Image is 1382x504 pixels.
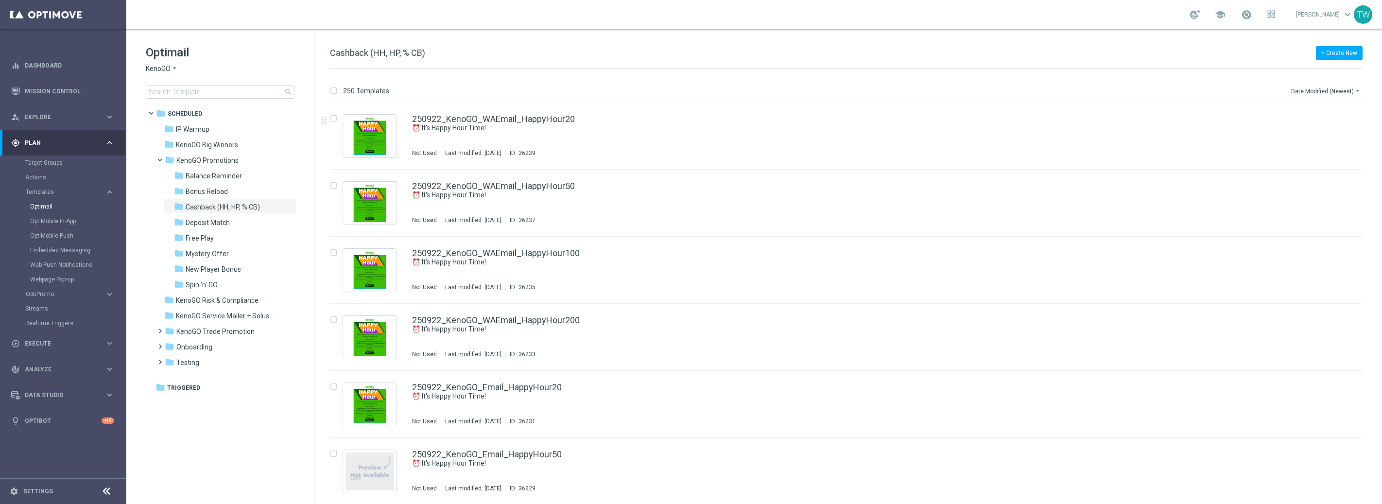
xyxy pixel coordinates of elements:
div: Last modified: [DATE] [441,417,505,425]
span: Testing [176,358,199,367]
i: folder [174,186,184,196]
img: 36233.jpeg [345,318,394,356]
i: folder [174,202,184,211]
button: OptiPromo keyboard_arrow_right [25,290,115,298]
i: keyboard_arrow_right [105,112,114,122]
div: Data Studio [11,391,105,400]
div: Templates [25,185,125,287]
div: ⏰ It's Happy Hour Time! [412,258,1321,267]
div: Not Used [412,485,437,492]
div: Last modified: [DATE] [441,485,505,492]
div: Last modified: [DATE] [441,149,505,157]
i: folder [174,233,184,243]
i: equalizer [11,61,20,70]
span: Balance Reminder [186,172,242,180]
a: Target Groups [25,159,101,167]
a: OptiMobile In-App [30,217,101,225]
div: Optibot [11,408,114,434]
a: Realtime Triggers [25,319,101,327]
span: IP Warmup [176,125,209,134]
a: 250922_KenoGO_WAEmail_HappyHour100 [412,249,580,258]
i: folder [165,326,174,336]
i: folder [164,311,174,320]
a: Web Push Notifications [30,261,101,269]
a: Optimail [30,203,101,210]
i: folder [156,108,166,118]
span: Plan [25,140,105,146]
div: Explore [11,113,105,122]
div: Not Used [412,417,437,425]
h1: Optimail [146,45,294,60]
a: Mission Control [25,78,114,104]
i: folder [164,124,174,134]
i: folder [165,357,174,367]
div: Data Studio keyboard_arrow_right [11,391,115,399]
div: Optimail [30,199,125,214]
span: school [1215,9,1226,20]
img: 36235.jpeg [345,251,394,289]
a: Embedded Messaging [30,246,101,254]
div: 36237 [518,216,536,224]
div: OptiMobile In-App [30,214,125,228]
i: keyboard_arrow_right [105,365,114,374]
div: ID: [505,350,536,358]
div: Not Used [412,149,437,157]
i: arrow_drop_down [1354,87,1362,95]
div: 36231 [518,417,536,425]
div: ID: [505,417,536,425]
span: Free Play [186,234,214,243]
a: Streams [25,305,101,313]
span: Bonus Reload [186,187,228,196]
i: keyboard_arrow_right [105,290,114,299]
div: ⏰ It's Happy Hour Time! [412,392,1321,401]
a: ⏰ It's Happy Hour Time! [412,123,1298,133]
span: KenoGO [146,64,171,73]
span: Deposit Match [186,218,230,227]
button: equalizer Dashboard [11,62,115,70]
img: noPreview.jpg [345,452,394,490]
i: keyboard_arrow_right [105,339,114,348]
div: ⏰ It's Happy Hour Time! [412,191,1321,200]
div: Not Used [412,283,437,291]
p: 250 Templates [343,87,389,95]
i: folder [165,155,174,165]
div: Press SPACE to select this row. [320,170,1380,237]
i: settings [10,487,18,496]
div: Not Used [412,350,437,358]
span: KenoGO Big Winners [176,140,238,149]
div: Execute [11,339,105,348]
button: Date Modified (Newest)arrow_drop_down [1290,85,1363,97]
i: folder [174,248,184,258]
div: Last modified: [DATE] [441,216,505,224]
i: lightbulb [11,417,20,425]
i: folder [174,171,184,180]
a: ⏰ It's Happy Hour Time! [412,392,1298,401]
div: gps_fixed Plan keyboard_arrow_right [11,139,115,147]
span: Cashback (HH, HP, % CB) [186,203,260,211]
div: Mission Control [11,78,114,104]
a: ⏰ It's Happy Hour Time! [412,459,1298,468]
span: Analyze [25,366,105,372]
div: OptiPromo [26,291,105,297]
img: 36239.jpeg [345,117,394,155]
button: KenoGO arrow_drop_down [146,64,178,73]
div: play_circle_outline Execute keyboard_arrow_right [11,340,115,348]
div: track_changes Analyze keyboard_arrow_right [11,365,115,373]
div: Templates keyboard_arrow_right [25,188,115,196]
span: KenoGO Promotions [176,156,239,165]
a: Dashboard [25,52,114,78]
div: Dashboard [11,52,114,78]
div: ID: [505,485,536,492]
span: OptiPromo [26,291,95,297]
a: 250922_KenoGO_WAEmail_HappyHour200 [412,316,580,325]
img: 36231.jpeg [345,385,394,423]
div: 36233 [518,350,536,358]
button: + Create New [1316,46,1363,60]
div: Press SPACE to select this row. [320,237,1380,304]
div: 36239 [518,149,536,157]
button: person_search Explore keyboard_arrow_right [11,113,115,121]
span: KenoGO Trade Promotion [176,327,255,336]
div: Embedded Messaging [30,243,125,258]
